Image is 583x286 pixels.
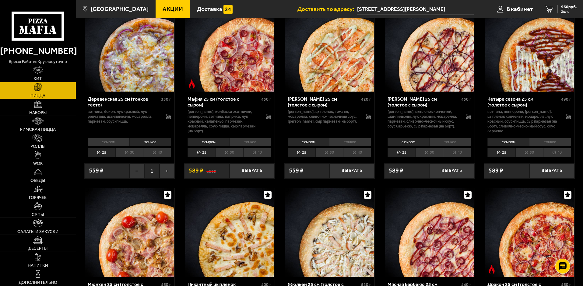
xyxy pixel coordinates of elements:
[188,148,215,157] li: 25
[385,188,474,277] img: Мясная Барбекю 25 см (толстое с сыром)
[388,138,429,146] li: с сыром
[89,168,104,174] span: 559 ₽
[289,168,304,174] span: 559 ₽
[357,4,474,15] span: улица Маршала Захарова, 15
[487,96,560,108] div: Четыре сезона 25 см (толстое с сыром)
[160,163,174,178] button: +
[561,97,571,102] span: 490 г
[297,6,357,12] span: Доставить по адресу:
[561,10,577,13] span: 2 шт.
[389,168,403,174] span: 589 ₽
[185,2,274,91] img: Мафия 25 см (толстое с сыром)
[161,97,171,102] span: 350 г
[91,6,149,12] span: [GEOGRAPHIC_DATA]
[388,148,415,157] li: 25
[261,97,271,102] span: 450 г
[243,148,271,157] li: 40
[288,109,360,124] p: [PERSON_NAME], цыпленок, томаты, моцарелла, сливочно-чесночный соус, [PERSON_NAME], сыр пармезан ...
[197,6,222,12] span: Доставка
[29,196,47,200] span: Горячее
[461,97,471,102] span: 450 г
[30,179,45,183] span: Обеды
[507,6,533,12] span: В кабинет
[129,163,144,178] button: −
[443,148,471,157] li: 40
[188,96,260,108] div: Мафия 25 см (толстое с сыром)
[385,2,474,91] img: Чикен Барбекю 25 см (толстое с сыром)
[184,188,275,277] a: Пикантный цыплёнок сулугуни 25 см (толстое с сыром)
[223,5,233,14] img: 15daf4d41897b9f0e9f617042186c801.svg
[388,109,460,129] p: [PERSON_NAME], цыпленок копченый, шампиньоны, лук красный, моцарелла, пармезан, сливочно-чесночны...
[189,168,203,174] span: 589 ₽
[33,77,42,81] span: Хит
[484,2,574,91] a: Четыре сезона 25 см (толстое с сыром)
[17,230,58,234] span: Салаты и закуски
[485,188,574,277] img: Дракон 25 см (толстое с сыром)
[19,281,57,285] span: Дополнительно
[515,148,543,157] li: 30
[529,138,571,146] li: тонкое
[28,246,47,251] span: Десерты
[30,145,45,149] span: Роллы
[543,148,571,157] li: 40
[88,138,129,146] li: с сыром
[285,188,374,277] img: Жюльен 25 см (толстое с сыром)
[415,148,443,157] li: 30
[188,138,229,146] li: с сыром
[429,163,474,178] button: Выбрать
[32,213,44,217] span: Супы
[229,138,271,146] li: тонкое
[288,148,315,157] li: 25
[28,263,48,268] span: Напитки
[115,148,143,157] li: 30
[88,148,115,157] li: 25
[30,94,45,98] span: Пицца
[188,109,260,134] p: [PERSON_NAME], колбаски охотничьи, пепперони, ветчина, паприка, лук красный, халапеньо, пармезан,...
[184,2,275,91] a: АкционныйОстрое блюдоМафия 25 см (толстое с сыром)
[20,127,56,132] span: Римская пицца
[529,163,574,178] button: Выбрать
[329,138,371,146] li: тонкое
[85,188,174,277] img: Мюнхен 25 см (толстое с сыром)
[484,188,574,277] a: Острое блюдоДракон 25 см (толстое с сыром)
[288,138,329,146] li: с сыром
[29,111,47,115] span: Наборы
[561,5,577,9] span: 960 руб.
[288,96,360,108] div: [PERSON_NAME] 25 см (толстое с сыром)
[361,97,371,102] span: 420 г
[144,163,159,178] span: 1
[284,188,375,277] a: Жюльен 25 см (толстое с сыром)
[230,163,275,178] button: Выбрать
[487,148,515,157] li: 25
[88,96,160,108] div: Деревенская 25 см (тонкое тесто)
[487,138,529,146] li: с сыром
[285,2,374,91] img: Чикен Ранч 25 см (толстое с сыром)
[357,4,474,15] input: Ваш адрес доставки
[206,168,216,174] s: 681 ₽
[129,138,171,146] li: тонкое
[33,162,43,166] span: WOK
[343,148,371,157] li: 40
[329,163,374,178] button: Выбрать
[185,188,274,277] img: Пикантный цыплёнок сулугуни 25 см (толстое с сыром)
[388,96,460,108] div: [PERSON_NAME] 25 см (толстое с сыром)
[489,168,503,174] span: 589 ₽
[85,2,174,91] img: Деревенская 25 см (тонкое тесто)
[384,2,475,91] a: Чикен Барбекю 25 см (толстое с сыром)
[163,6,183,12] span: Акции
[487,109,560,134] p: ветчина, пепперони, [PERSON_NAME], цыпленок копченый, моцарелла, лук красный, соус-пицца, сыр пар...
[429,138,471,146] li: тонкое
[143,148,171,157] li: 40
[88,109,160,124] p: ветчина, бекон, лук красный, лук репчатый, шампиньоны, моцарелла, пармезан, соус-пицца.
[315,148,343,157] li: 30
[187,79,196,89] img: Острое блюдо
[215,148,243,157] li: 30
[487,265,496,274] img: Острое блюдо
[384,188,475,277] a: Мясная Барбекю 25 см (толстое с сыром)
[284,2,375,91] a: Чикен Ранч 25 см (толстое с сыром)
[485,2,574,91] img: Четыре сезона 25 см (толстое с сыром)
[84,2,175,91] a: Деревенская 25 см (тонкое тесто)
[84,188,175,277] a: Мюнхен 25 см (толстое с сыром)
